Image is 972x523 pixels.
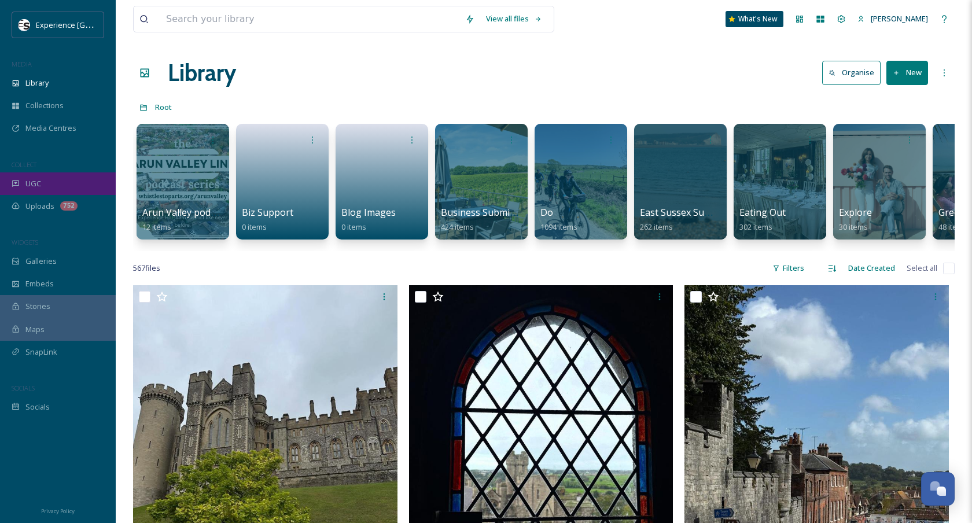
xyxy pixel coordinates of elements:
a: Business Submissions424 items [441,207,537,232]
a: Root [155,100,172,114]
span: SOCIALS [12,384,35,392]
span: Uploads [25,201,54,212]
input: Search your library [160,6,459,32]
span: Business Submissions [441,206,537,219]
span: 424 items [441,222,474,232]
span: MEDIA [12,60,32,68]
a: East Sussex Summer photo shoot (copyright free)262 items [640,207,856,232]
span: Eating Out [739,206,786,219]
span: Arun Valley podcast [142,206,228,219]
a: [PERSON_NAME] [852,8,934,30]
span: 30 items [839,222,868,232]
span: Biz Support [242,206,293,219]
a: View all files [480,8,548,30]
div: Date Created [842,257,901,279]
span: 302 items [739,222,772,232]
a: What's New [726,11,783,27]
span: Embeds [25,278,54,289]
span: Maps [25,324,45,335]
span: Experience [GEOGRAPHIC_DATA] [36,19,150,30]
a: Library [168,56,236,90]
span: Select all [907,263,937,274]
span: WIDGETS [12,238,38,246]
span: 12 items [142,222,171,232]
span: Socials [25,402,50,412]
img: WSCC%20ES%20Socials%20Icon%20-%20Secondary%20-%20Black.jpg [19,19,30,31]
div: Filters [767,257,810,279]
div: 752 [60,201,78,211]
span: Collections [25,100,64,111]
a: Arun Valley podcast12 items [142,207,228,232]
a: Blog Images0 items [341,207,396,232]
a: Privacy Policy [41,503,75,517]
span: Explore [839,206,872,219]
span: 262 items [640,222,673,232]
span: 48 items [938,222,967,232]
a: Biz Support0 items [242,207,293,232]
button: Organise [822,61,881,84]
span: Galleries [25,256,57,267]
span: Privacy Policy [41,507,75,515]
a: Eating Out302 items [739,207,786,232]
span: [PERSON_NAME] [871,13,928,24]
span: Stories [25,301,50,312]
span: Library [25,78,49,89]
span: Blog Images [341,206,396,219]
span: East Sussex Summer photo shoot (copyright free) [640,206,856,219]
button: New [886,61,928,84]
span: 0 items [242,222,267,232]
span: 567 file s [133,263,160,274]
a: Explore30 items [839,207,872,232]
span: Media Centres [25,123,76,134]
button: Open Chat [921,472,955,506]
span: 1094 items [540,222,577,232]
span: Root [155,102,172,112]
span: COLLECT [12,160,36,169]
span: UGC [25,178,41,189]
a: Do1094 items [540,207,577,232]
span: 0 items [341,222,366,232]
span: Do [540,206,553,219]
span: SnapLink [25,347,57,358]
a: Organise [822,61,886,84]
